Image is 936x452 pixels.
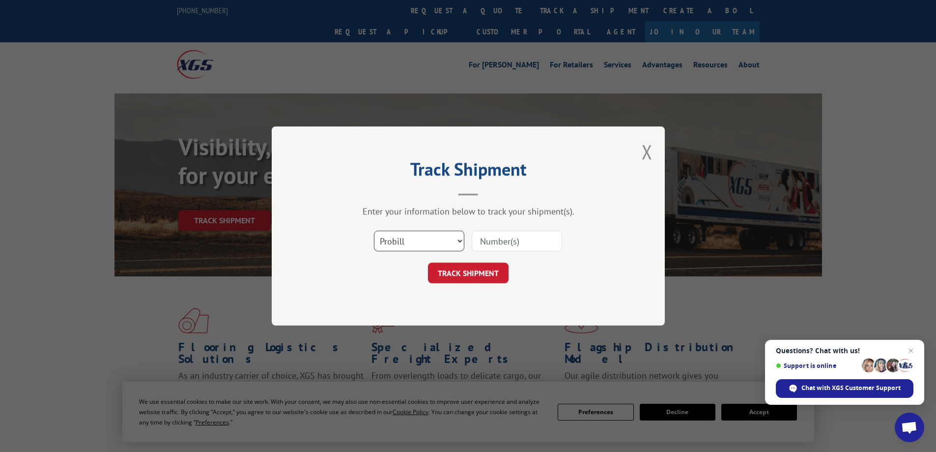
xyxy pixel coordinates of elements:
[472,231,562,251] input: Number(s)
[428,263,509,283] button: TRACK SHIPMENT
[321,162,616,181] h2: Track Shipment
[776,347,913,355] span: Questions? Chat with us!
[776,362,858,369] span: Support is online
[776,379,913,398] div: Chat with XGS Customer Support
[905,345,917,357] span: Close chat
[801,384,901,392] span: Chat with XGS Customer Support
[321,206,616,217] div: Enter your information below to track your shipment(s).
[895,413,924,442] div: Open chat
[642,139,652,165] button: Close modal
